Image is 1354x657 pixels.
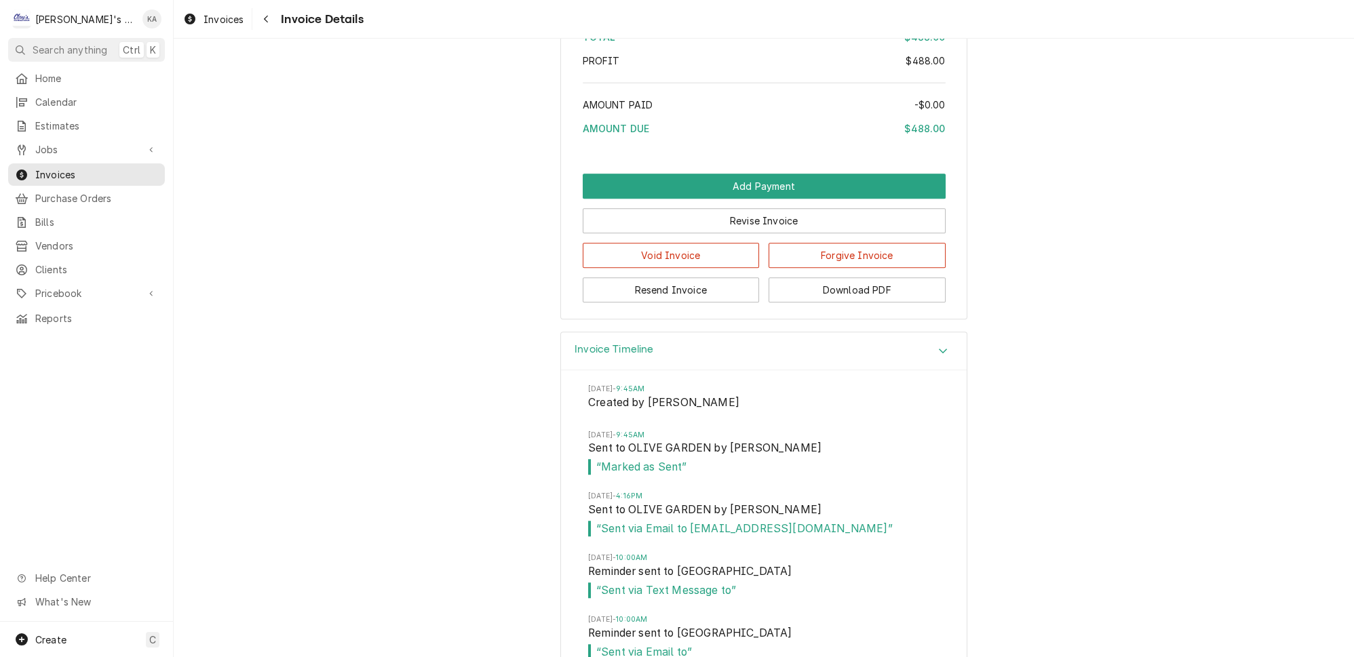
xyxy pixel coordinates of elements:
[588,430,940,441] span: Timestamp
[616,615,647,624] em: 10:00AM
[35,215,158,229] span: Bills
[35,167,158,182] span: Invoices
[616,384,644,393] em: 9:45AM
[33,43,107,57] span: Search anything
[588,430,940,492] li: Event
[561,332,967,371] button: Accordion Details Expand Trigger
[616,431,644,439] em: 9:45AM
[8,115,165,137] a: Estimates
[769,277,946,302] button: Download PDF
[583,121,946,136] div: Amount Due
[204,12,244,26] span: Invoices
[588,563,940,582] span: Event String
[8,211,165,233] a: Bills
[8,91,165,113] a: Calendar
[583,99,653,111] span: Amount Paid
[35,119,158,133] span: Estimates
[35,571,157,585] span: Help Center
[8,307,165,330] a: Reports
[8,235,165,257] a: Vendors
[588,440,940,459] span: Event String
[142,9,161,28] div: KA
[583,31,616,43] span: Total
[588,459,940,475] span: Event Message
[588,614,940,625] span: Timestamp
[178,8,249,31] a: Invoices
[8,567,165,589] a: Go to Help Center
[616,553,647,562] em: 10:00AM
[583,174,946,199] button: Add Payment
[588,384,940,429] li: Event
[583,55,620,66] span: Profit
[588,395,940,414] span: Event String
[142,9,161,28] div: Korey Austin's Avatar
[583,268,946,302] div: Button Group Row
[583,98,946,112] div: Amount Paid
[583,199,946,233] div: Button Group Row
[8,138,165,161] a: Go to Jobs
[150,43,156,57] span: K
[588,491,940,553] li: Event
[616,492,642,500] em: 4:16PM
[583,174,946,302] div: Button Group
[583,123,650,134] span: Amount Due
[8,591,165,613] a: Go to What's New
[277,10,363,28] span: Invoice Details
[583,208,946,233] button: Revise Invoice
[561,332,967,371] div: Accordion Header
[588,384,940,395] span: Timestamp
[35,262,158,277] span: Clients
[769,243,946,268] button: Forgive Invoice
[149,633,156,647] span: C
[12,9,31,28] div: C
[8,67,165,89] a: Home
[583,54,946,68] div: Profit
[588,491,940,502] span: Timestamp
[914,98,946,112] div: -$0.00
[35,595,157,609] span: What's New
[12,9,31,28] div: Clay's Refrigeration's Avatar
[583,243,760,268] button: Void Invoice
[588,502,940,521] span: Event String
[35,634,66,645] span: Create
[123,43,140,57] span: Ctrl
[588,582,940,599] span: Event Message
[583,174,946,199] div: Button Group Row
[8,282,165,304] a: Go to Pricebook
[35,95,158,109] span: Calendar
[35,191,158,205] span: Purchase Orders
[906,54,945,68] div: $488.00
[583,233,946,268] div: Button Group Row
[35,286,138,300] span: Pricebook
[575,343,654,356] h3: Invoice Timeline
[8,187,165,210] a: Purchase Orders
[35,239,158,253] span: Vendors
[35,311,158,325] span: Reports
[35,12,135,26] div: [PERSON_NAME]'s Refrigeration
[8,163,165,186] a: Invoices
[583,277,760,302] button: Resend Invoice
[255,8,277,30] button: Navigate back
[588,625,940,644] span: Event String
[588,521,940,537] span: Event Message
[35,142,138,157] span: Jobs
[8,38,165,62] button: Search anythingCtrlK
[588,553,940,614] li: Event
[8,258,165,281] a: Clients
[904,121,945,136] div: $488.00
[588,553,940,563] span: Timestamp
[35,71,158,85] span: Home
